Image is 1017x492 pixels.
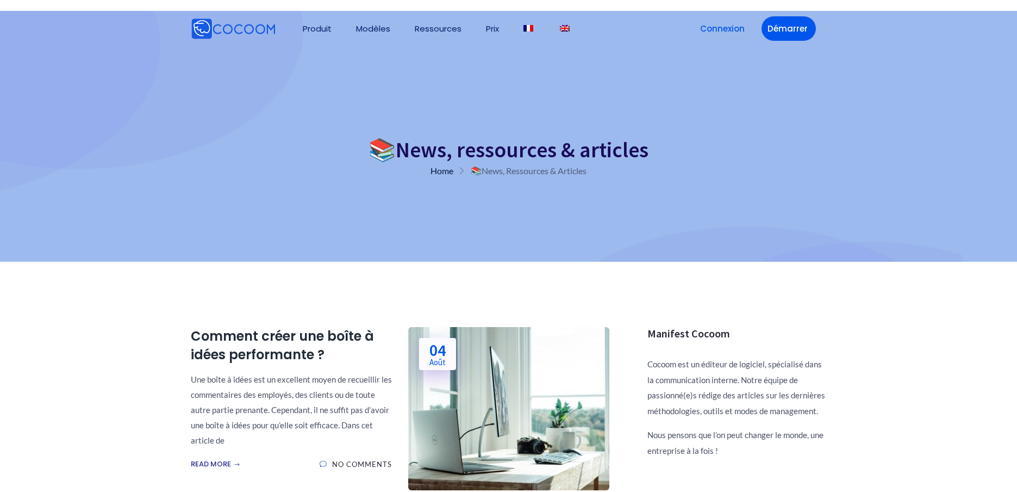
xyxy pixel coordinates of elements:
[320,459,392,470] a: No Comments
[647,427,827,458] p: Nous pensons que l’on peut changer le monde, une entreprise à la fois !
[415,24,461,33] a: Ressources
[356,24,390,33] a: Modèles
[560,25,570,32] img: Anglais
[191,372,392,448] p: Une boîte à idées est un excellent moyen de recueillir les commentaires des employés, des clients...
[303,24,332,33] a: Produit
[453,163,587,179] li: 📚News, ressources & articles
[408,327,609,490] img: Connaissances
[430,165,453,176] a: Home
[332,460,392,469] span: No Comments
[191,327,392,364] a: Comment créer une boîte à idées performante ?
[762,16,816,41] a: Démarrer
[694,16,751,41] a: Connexion
[429,342,446,366] h2: 04
[647,327,827,340] h3: Manifest Cocoom
[647,356,827,419] p: Cocoom est un éditeur de logiciel, spécialisé dans la communication interne. Notre équipe de pass...
[191,139,827,161] h1: 📚News, ressources & articles
[429,358,446,366] span: Août
[523,25,533,32] img: Français
[191,18,276,40] img: Cocoom
[486,24,499,33] a: Prix
[191,459,240,470] a: Read more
